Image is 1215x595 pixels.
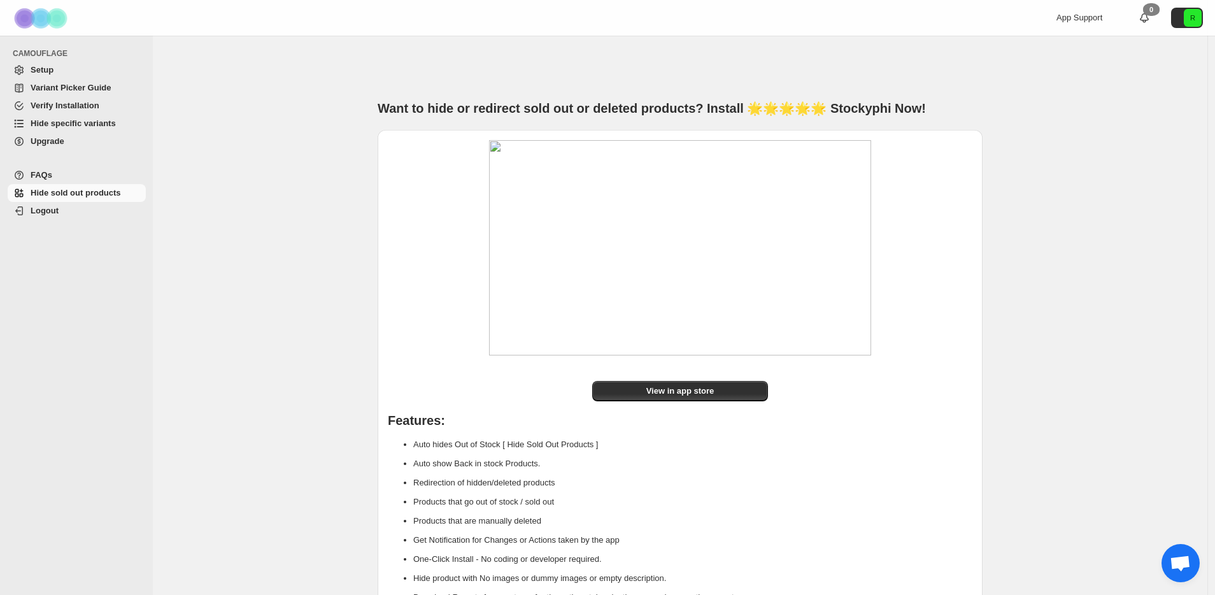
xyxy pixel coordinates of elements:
text: R [1190,14,1195,22]
a: 0 [1138,11,1151,24]
a: Hide sold out products [8,184,146,202]
a: Upgrade [8,133,146,150]
a: Logout [8,202,146,220]
a: Setup [8,61,146,79]
li: Auto show Back in stock Products. [413,454,972,473]
a: Verify Installation [8,97,146,115]
span: View in app store [646,385,714,398]
a: Open chat [1162,544,1200,582]
li: Hide product with No images or dummy images or empty description. [413,569,972,588]
span: Avatar with initials R [1184,9,1202,27]
span: Setup [31,65,53,75]
img: Camouflage [10,1,74,36]
li: Redirection of hidden/deleted products [413,473,972,492]
li: One-Click Install - No coding or developer required. [413,550,972,569]
span: Hide specific variants [31,118,116,128]
h1: Want to hide or redirect sold out or deleted products? Install 🌟🌟🌟🌟🌟 Stockyphi Now! [378,99,983,117]
span: Variant Picker Guide [31,83,111,92]
a: FAQs [8,166,146,184]
span: CAMOUFLAGE [13,48,146,59]
span: Upgrade [31,136,64,146]
a: View in app store [592,381,767,401]
a: Variant Picker Guide [8,79,146,97]
button: Avatar with initials R [1171,8,1203,28]
span: Verify Installation [31,101,99,110]
div: 0 [1143,3,1160,16]
span: Logout [31,206,59,215]
li: Auto hides Out of Stock [ Hide Sold Out Products ] [413,435,972,454]
span: Hide sold out products [31,188,121,197]
img: image [489,140,871,355]
li: Get Notification for Changes or Actions taken by the app [413,531,972,550]
h1: Features: [388,414,972,427]
li: Products that are manually deleted [413,512,972,531]
a: Hide specific variants [8,115,146,133]
span: App Support [1056,13,1102,22]
li: Products that go out of stock / sold out [413,492,972,512]
span: FAQs [31,170,52,180]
